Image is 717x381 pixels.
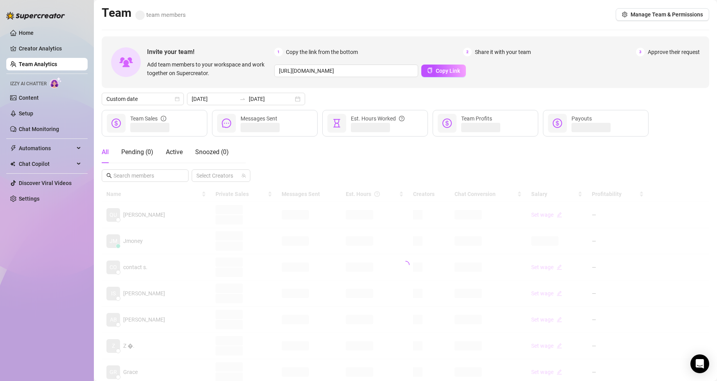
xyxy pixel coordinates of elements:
img: Chat Copilot [10,161,15,167]
span: Team Profits [461,115,492,122]
div: Pending ( 0 ) [121,147,153,157]
span: team members [135,11,186,18]
span: Custom date [106,93,179,105]
span: dollar-circle [553,119,562,128]
span: Approve their request [648,48,700,56]
div: Open Intercom Messenger [690,354,709,373]
button: Copy Link [421,65,466,77]
input: End date [249,95,293,103]
h2: Team [102,5,186,20]
span: Snoozed ( 0 ) [195,148,229,156]
span: dollar-circle [111,119,121,128]
span: to [239,96,246,102]
div: Team Sales [130,114,166,123]
span: Invite your team! [147,47,274,57]
a: Content [19,95,39,101]
img: logo-BBDzfeDw.svg [6,12,65,20]
div: All [102,147,109,157]
span: 1 [274,48,283,56]
a: Home [19,30,34,36]
span: Add team members to your workspace and work together on Supercreator. [147,60,271,77]
span: Chat Copilot [19,158,74,170]
input: Start date [192,95,236,103]
span: calendar [175,97,180,101]
img: AI Chatter [50,77,62,88]
span: thunderbolt [10,145,16,151]
span: team [241,173,246,178]
span: question-circle [399,114,404,123]
a: Creator Analytics [19,42,81,55]
span: message [222,119,231,128]
span: Payouts [571,115,592,122]
span: Copy Link [436,68,460,74]
button: Manage Team & Permissions [616,8,709,21]
span: Messages Sent [241,115,277,122]
span: Automations [19,142,74,155]
span: hourglass [332,119,341,128]
span: Share it with your team [475,48,531,56]
span: info-circle [161,114,166,123]
a: Team Analytics [19,61,57,67]
span: Copy the link from the bottom [286,48,358,56]
div: Est. Hours Worked [351,114,404,123]
a: Setup [19,110,33,117]
span: Active [166,148,183,156]
span: 3 [636,48,645,56]
span: 2 [463,48,472,56]
span: search [106,173,112,178]
span: Manage Team & Permissions [631,11,703,18]
a: Discover Viral Videos [19,180,72,186]
a: Chat Monitoring [19,126,59,132]
span: dollar-circle [442,119,452,128]
span: setting [622,12,627,17]
span: swap-right [239,96,246,102]
span: Izzy AI Chatter [10,80,47,88]
span: loading [402,261,410,269]
span: copy [427,68,433,73]
input: Search members [113,171,178,180]
a: Settings [19,196,40,202]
